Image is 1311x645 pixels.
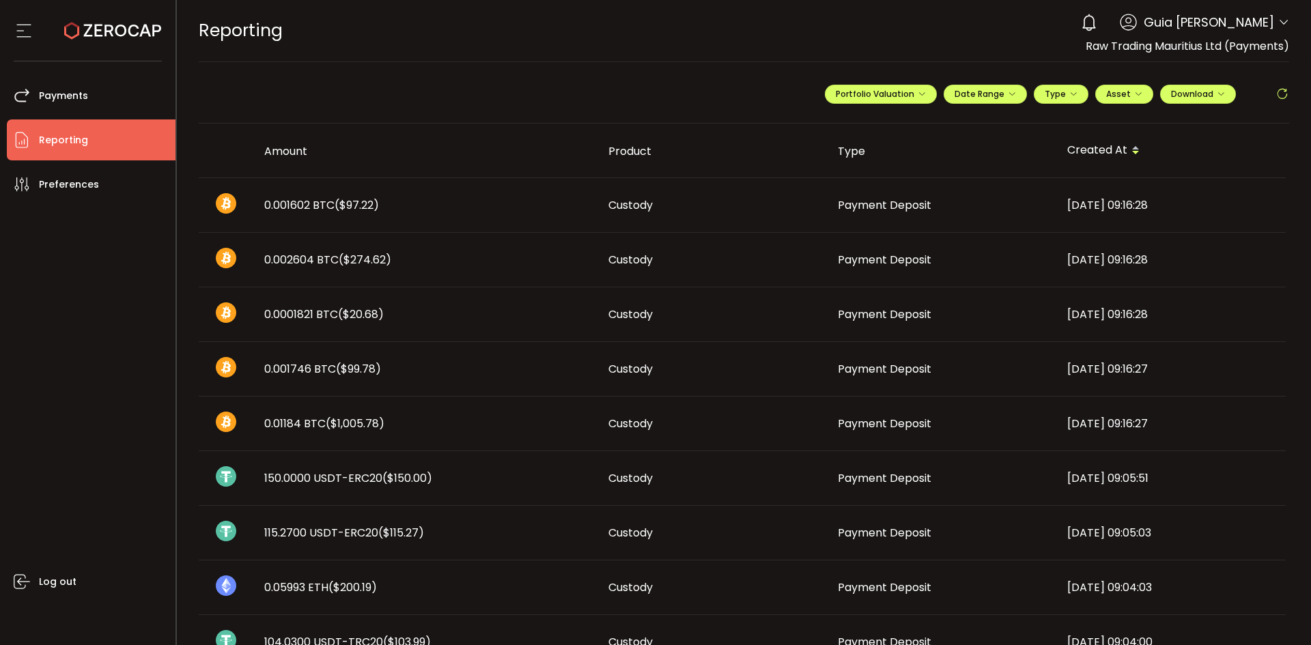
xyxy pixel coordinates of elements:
[1056,139,1286,162] div: Created At
[597,143,827,159] div: Product
[199,18,283,42] span: Reporting
[39,572,76,592] span: Log out
[216,248,236,268] img: btc_portfolio.svg
[1086,38,1289,54] span: Raw Trading Mauritius Ltd (Payments)
[955,88,1016,100] span: Date Range
[608,361,653,377] span: Custody
[608,416,653,431] span: Custody
[827,143,1056,159] div: Type
[216,466,236,487] img: usdt_portfolio.svg
[944,85,1027,104] button: Date Range
[1243,579,1311,645] iframe: Chat Widget
[608,306,653,322] span: Custody
[336,361,381,377] span: ($99.78)
[264,361,381,377] span: 0.001746 BTC
[216,412,236,432] img: btc_portfolio.svg
[838,470,931,486] span: Payment Deposit
[264,416,384,431] span: 0.01184 BTC
[216,521,236,541] img: usdt_portfolio.svg
[253,143,597,159] div: Amount
[328,579,377,595] span: ($200.19)
[264,470,432,486] span: 150.0000 USDT-ERC20
[1056,252,1286,268] div: [DATE] 09:16:28
[216,193,236,214] img: btc_portfolio.svg
[264,306,384,322] span: 0.0001821 BTC
[1034,85,1088,104] button: Type
[216,357,236,377] img: btc_portfolio.svg
[608,197,653,213] span: Custody
[838,361,931,377] span: Payment Deposit
[264,197,379,213] span: 0.001602 BTC
[608,579,653,595] span: Custody
[39,175,99,195] span: Preferences
[1056,525,1286,541] div: [DATE] 09:05:03
[339,252,391,268] span: ($274.62)
[1056,416,1286,431] div: [DATE] 09:16:27
[378,525,424,541] span: ($115.27)
[1056,579,1286,595] div: [DATE] 09:04:03
[1095,85,1153,104] button: Asset
[1106,88,1131,100] span: Asset
[838,525,931,541] span: Payment Deposit
[382,470,432,486] span: ($150.00)
[326,416,384,431] span: ($1,005.78)
[338,306,384,322] span: ($20.68)
[838,252,931,268] span: Payment Deposit
[335,197,379,213] span: ($97.22)
[1045,88,1077,100] span: Type
[825,85,937,104] button: Portfolio Valuation
[39,86,88,106] span: Payments
[1056,361,1286,377] div: [DATE] 09:16:27
[1056,470,1286,486] div: [DATE] 09:05:51
[838,306,931,322] span: Payment Deposit
[1160,85,1236,104] button: Download
[608,252,653,268] span: Custody
[264,252,391,268] span: 0.002604 BTC
[264,579,377,595] span: 0.05993 ETH
[264,525,424,541] span: 115.2700 USDT-ERC20
[216,302,236,323] img: btc_portfolio.svg
[608,470,653,486] span: Custody
[1144,13,1274,31] span: Guia [PERSON_NAME]
[838,579,931,595] span: Payment Deposit
[39,130,88,150] span: Reporting
[838,197,931,213] span: Payment Deposit
[838,416,931,431] span: Payment Deposit
[608,525,653,541] span: Custody
[216,575,236,596] img: eth_portfolio.svg
[1056,197,1286,213] div: [DATE] 09:16:28
[1171,88,1225,100] span: Download
[1056,306,1286,322] div: [DATE] 09:16:28
[836,88,926,100] span: Portfolio Valuation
